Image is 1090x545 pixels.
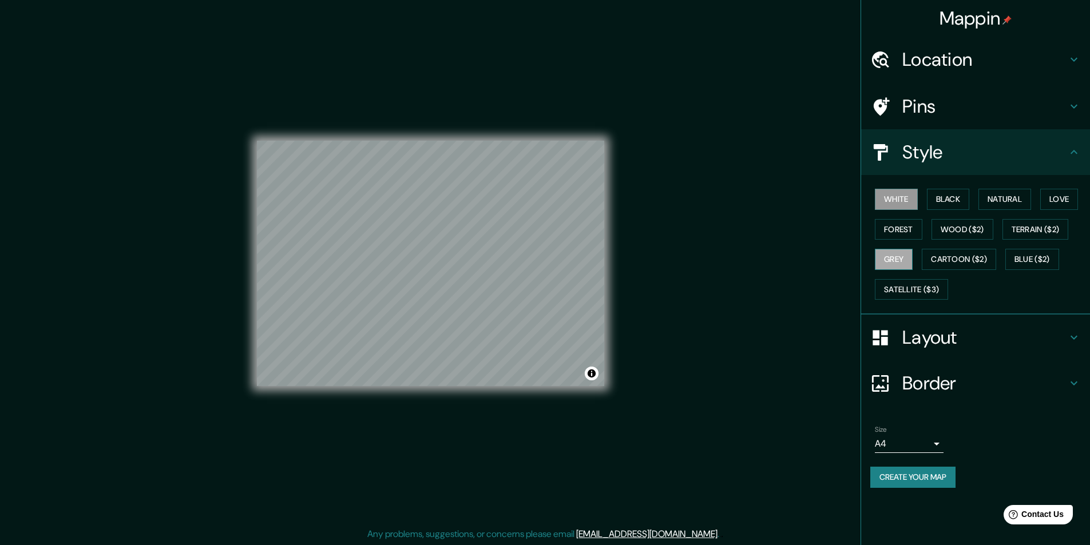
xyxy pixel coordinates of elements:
[902,48,1067,71] h4: Location
[585,367,598,380] button: Toggle attribution
[902,141,1067,164] h4: Style
[1002,15,1012,25] img: pin-icon.png
[875,189,918,210] button: White
[902,372,1067,395] h4: Border
[861,129,1090,175] div: Style
[367,527,719,541] p: Any problems, suggestions, or concerns please email .
[1040,189,1078,210] button: Love
[861,37,1090,82] div: Location
[1005,249,1059,270] button: Blue ($2)
[861,315,1090,360] div: Layout
[922,249,996,270] button: Cartoon ($2)
[861,360,1090,406] div: Border
[875,435,944,453] div: A4
[875,425,887,435] label: Size
[902,95,1067,118] h4: Pins
[932,219,993,240] button: Wood ($2)
[978,189,1031,210] button: Natural
[988,500,1077,532] iframe: Help widget launcher
[902,326,1067,349] h4: Layout
[940,7,1012,30] h4: Mappin
[870,467,956,488] button: Create your map
[875,279,948,300] button: Satellite ($3)
[719,527,721,541] div: .
[875,249,913,270] button: Grey
[576,528,718,540] a: [EMAIL_ADDRESS][DOMAIN_NAME]
[875,219,922,240] button: Forest
[1002,219,1069,240] button: Terrain ($2)
[861,83,1090,129] div: Pins
[257,141,604,386] canvas: Map
[927,189,970,210] button: Black
[721,527,723,541] div: .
